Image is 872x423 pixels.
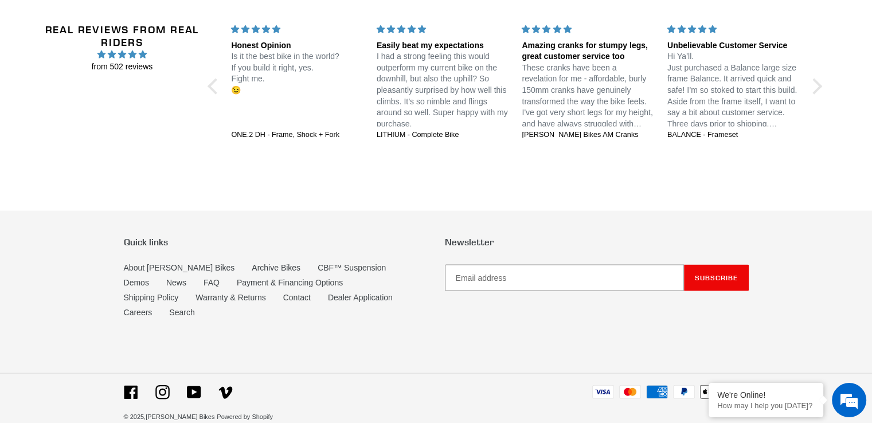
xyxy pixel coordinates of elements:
[124,308,152,317] a: Careers
[204,278,220,287] a: FAQ
[695,273,738,282] span: Subscribe
[124,237,428,248] p: Quick links
[522,23,654,36] div: 5 stars
[231,23,363,36] div: 5 stars
[522,62,654,130] p: These cranks have been a revelation for me - affordable, burly 150mm cranks have genuinely transf...
[522,40,654,62] div: Amazing cranks for stumpy legs, great customer service too
[44,48,201,61] span: 4.96 stars
[217,413,273,420] a: Powered by Shopify
[377,40,509,52] div: Easily beat my expectations
[169,308,194,317] a: Search
[445,265,684,291] input: Email address
[667,40,799,52] div: Unbelievable Customer Service
[377,51,509,130] p: I had a strong feeling this would outperform my current bike on the downhill, but also the uphill...
[44,61,201,73] span: from 502 reviews
[231,130,363,140] a: ONE.2 DH - Frame, Shock + Fork
[717,401,815,410] p: How may I help you today?
[124,413,215,420] small: © 2025,
[445,237,749,248] p: Newsletter
[377,130,509,140] a: LITHIUM - Complete Bike
[283,293,311,302] a: Contact
[667,23,799,36] div: 5 stars
[522,130,654,140] a: [PERSON_NAME] Bikes AM Cranks
[318,263,386,272] a: CBF™ Suspension
[124,263,235,272] a: About [PERSON_NAME] Bikes
[146,413,214,420] a: [PERSON_NAME] Bikes
[44,23,201,48] h2: Real Reviews from Real Riders
[684,265,749,291] button: Subscribe
[237,278,343,287] a: Payment & Financing Options
[124,293,179,302] a: Shipping Policy
[717,390,815,399] div: We're Online!
[166,278,186,287] a: News
[195,293,265,302] a: Warranty & Returns
[231,51,363,96] p: Is it the best bike in the world? If you build it right, yes. Fight me. 😉
[124,278,149,287] a: Demos
[328,293,393,302] a: Dealer Application
[667,130,799,140] a: BALANCE - Frameset
[377,23,509,36] div: 5 stars
[667,51,799,130] p: Hi Ya’ll. Just purchased a Balance large size frame Balance. It arrived quick and safe! I’m so st...
[252,263,300,272] a: Archive Bikes
[231,40,363,52] div: Honest Opinion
